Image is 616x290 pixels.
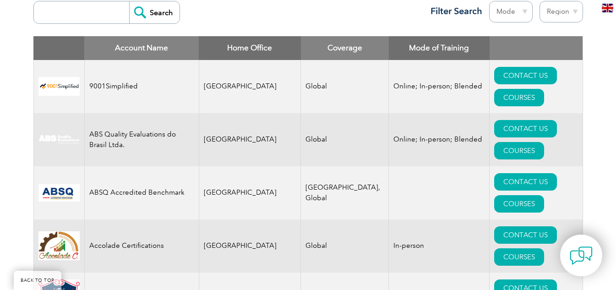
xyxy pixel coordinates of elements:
a: COURSES [494,89,544,106]
th: Account Name: activate to sort column descending [84,36,199,60]
a: CONTACT US [494,173,557,191]
a: COURSES [494,195,544,213]
td: [GEOGRAPHIC_DATA] [199,60,301,113]
h3: Filter Search [425,5,482,17]
img: 37c9c059-616f-eb11-a812-002248153038-logo.png [38,77,80,96]
a: CONTACT US [494,67,557,84]
input: Search [129,1,180,23]
td: Global [301,60,389,113]
th: Coverage: activate to sort column ascending [301,36,389,60]
td: Online; In-person; Blended [389,113,490,166]
td: In-person [389,219,490,273]
img: 1a94dd1a-69dd-eb11-bacb-002248159486-logo.jpg [38,231,80,260]
a: CONTACT US [494,226,557,244]
a: COURSES [494,142,544,159]
td: ABSQ Accredited Benchmark [84,166,199,219]
td: [GEOGRAPHIC_DATA], Global [301,166,389,219]
td: ABS Quality Evaluations do Brasil Ltda. [84,113,199,166]
img: en [602,4,613,12]
img: c92924ac-d9bc-ea11-a814-000d3a79823d-logo.jpg [38,135,80,145]
a: BACK TO TOP [14,271,61,290]
th: Mode of Training: activate to sort column ascending [389,36,490,60]
td: [GEOGRAPHIC_DATA] [199,219,301,273]
img: cc24547b-a6e0-e911-a812-000d3a795b83-logo.png [38,184,80,202]
td: 9001Simplified [84,60,199,113]
td: Global [301,113,389,166]
a: COURSES [494,248,544,266]
td: Accolade Certifications [84,219,199,273]
th: Home Office: activate to sort column ascending [199,36,301,60]
th: : activate to sort column ascending [490,36,583,60]
a: CONTACT US [494,120,557,137]
td: Online; In-person; Blended [389,60,490,113]
td: Global [301,219,389,273]
td: [GEOGRAPHIC_DATA] [199,113,301,166]
td: [GEOGRAPHIC_DATA] [199,166,301,219]
img: contact-chat.png [570,244,593,267]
